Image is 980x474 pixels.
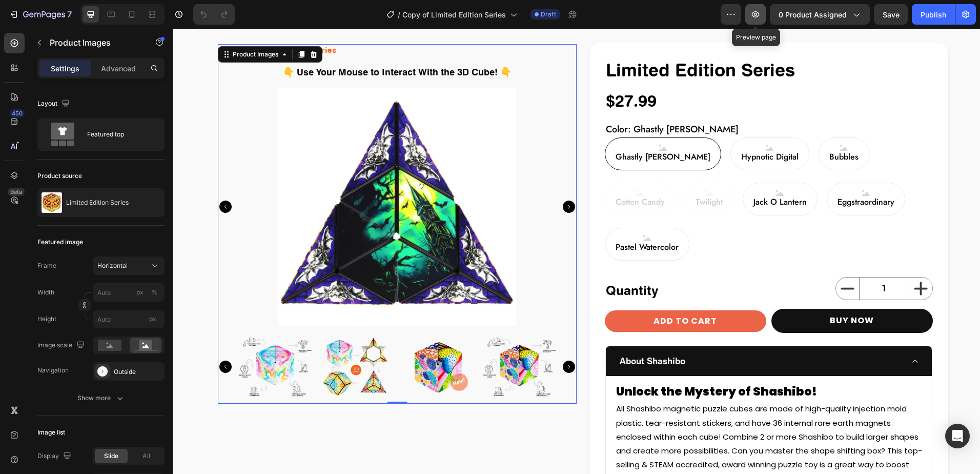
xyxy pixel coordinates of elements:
[441,212,508,225] span: Pastel Watercolor
[390,332,402,344] button: Carousel Next Arrow
[149,315,156,323] span: px
[37,97,72,111] div: Layout
[37,314,56,324] label: Height
[310,302,383,375] img: Shashibo - Magnetic Puzzle Cubes FuninMotionToys
[147,302,220,375] img: Shashibo - Magnetic Puzzle Cubes FuninMotionToys
[93,283,165,302] input: px%
[402,9,506,20] span: Copy of Limited Edition Series
[37,288,54,297] label: Width
[432,282,594,303] button: Add To Cart
[37,449,73,463] div: Display
[398,9,400,20] span: /
[443,374,749,455] p: All Shashibo magnetic puzzle cubes are made of high-quality injection mold plastic, tear-resistan...
[481,286,544,299] div: Add To Cart
[599,280,760,304] button: BUY NOW
[65,302,138,375] img: Shashibo - Magnetic Puzzle Cubes FuninMotionToys
[228,302,301,375] img: Shashibo - Magnetic Puzzle Cubes FuninMotionToys
[579,167,636,180] span: Jack O Lantern
[541,10,556,19] span: Draft
[443,354,644,371] strong: Unlock the Mystery of Shashibo!
[42,192,62,213] img: product feature img
[58,21,108,30] div: Product Images
[10,109,25,117] div: 450
[37,389,165,407] button: Show more
[97,261,128,270] span: Horizontal
[47,332,59,344] button: Carousel Back Arrow
[93,310,165,328] input: px
[148,286,160,299] button: px
[37,238,83,247] div: Featured image
[66,199,129,206] p: Limited Edition Series
[566,122,628,134] span: Hypnotic Digital
[50,36,137,49] p: Product Images
[432,93,567,109] legend: Color: Ghastly [PERSON_NAME]
[883,10,900,19] span: Save
[134,286,146,299] button: %
[87,123,150,146] div: Featured top
[779,9,847,20] span: 0 product assigned
[432,29,760,53] h1: Limited Edition Series
[737,249,760,271] button: increment
[447,326,513,339] p: About Shashibo
[921,9,946,20] div: Publish
[432,61,485,83] div: $27.99
[173,29,980,474] iframe: Design area
[37,171,82,181] div: Product source
[37,261,56,270] label: Frame
[193,4,235,25] div: Undo/Redo
[93,256,165,275] button: Horizontal
[104,451,118,461] span: Slide
[912,4,955,25] button: Publish
[37,366,69,375] div: Navigation
[4,4,76,25] button: 7
[101,63,136,74] p: Advanced
[136,288,144,297] div: px
[770,4,870,25] button: 0 product assigned
[390,172,402,184] button: Carousel Next Arrow
[686,249,737,271] input: quantity
[655,122,688,134] span: Bubbles
[441,122,540,134] span: Ghastly [PERSON_NAME]
[945,424,970,448] div: Open Intercom Messenger
[663,249,686,271] button: decrement
[51,63,79,74] p: Settings
[37,339,87,352] div: Image scale
[67,8,72,21] p: 7
[151,288,157,297] div: %
[432,252,594,271] h2: Quantity
[37,428,65,437] div: Image list
[8,188,25,196] div: Beta
[77,393,125,403] div: Show more
[874,4,908,25] button: Save
[657,285,701,300] div: BUY NOW
[114,367,162,377] div: Outside
[142,451,150,461] span: All
[663,167,724,180] span: Eggstraordinary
